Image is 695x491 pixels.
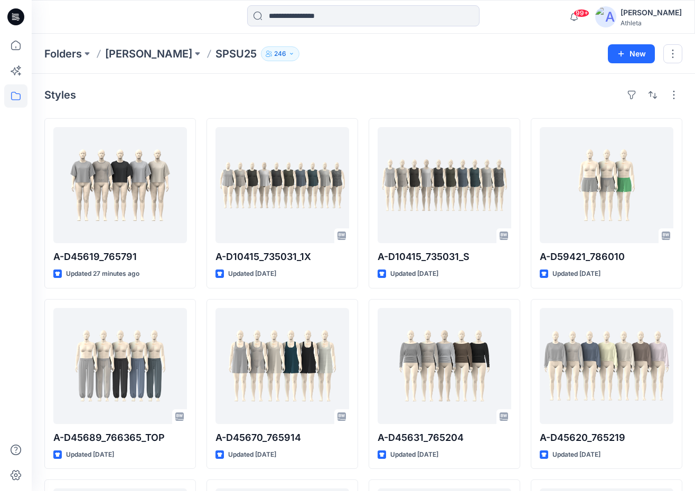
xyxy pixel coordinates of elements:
a: A-D45619_765791 [53,127,187,243]
p: A-D45620_765219 [540,430,673,445]
button: New [608,44,655,63]
button: 246 [261,46,299,61]
a: A-D10415_735031_S [378,127,511,243]
p: Updated [DATE] [228,268,276,280]
a: A-D45620_765219 [540,308,673,424]
a: [PERSON_NAME] [105,46,192,61]
p: A-D45670_765914 [215,430,349,445]
p: A-D45619_765791 [53,249,187,264]
p: A-D45689_766365_TOP [53,430,187,445]
h4: Styles [44,89,76,101]
p: Updated 27 minutes ago [66,268,139,280]
p: Updated [DATE] [390,268,438,280]
a: A-D45670_765914 [215,308,349,424]
p: A-D45631_765204 [378,430,511,445]
a: A-D45689_766365_TOP [53,308,187,424]
a: A-D45631_765204 [378,308,511,424]
p: SPSU25 [215,46,257,61]
a: A-D59421_786010 [540,127,673,243]
p: A-D59421_786010 [540,249,673,264]
p: Updated [DATE] [390,449,438,460]
p: Updated [DATE] [228,449,276,460]
p: A-D10415_735031_1X [215,249,349,264]
img: avatar [595,6,616,27]
p: A-D10415_735031_S [378,249,511,264]
div: [PERSON_NAME] [621,6,682,19]
p: Updated [DATE] [66,449,114,460]
a: A-D10415_735031_1X [215,127,349,243]
span: 99+ [574,9,589,17]
p: Updated [DATE] [552,268,600,280]
p: Updated [DATE] [552,449,600,460]
p: 246 [274,48,286,60]
div: Athleta [621,19,682,27]
a: Folders [44,46,82,61]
